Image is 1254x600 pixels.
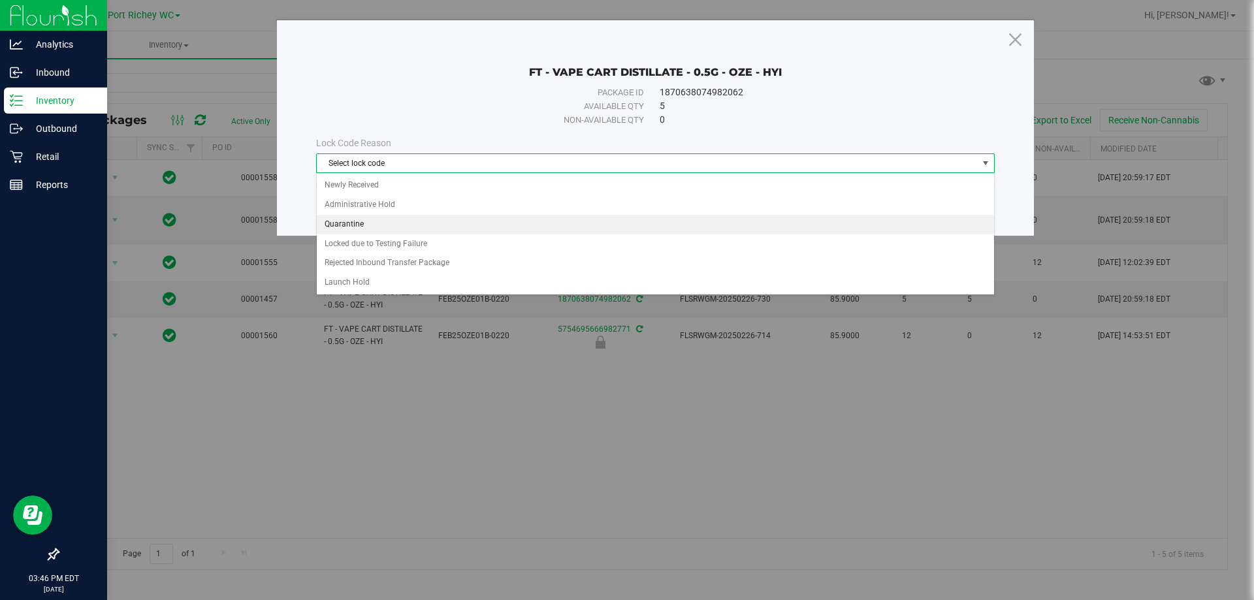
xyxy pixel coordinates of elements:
p: Reports [23,177,101,193]
li: Newly Received [317,176,994,195]
li: Rejected Inbound Transfer Package [317,253,994,273]
div: 1870638074982062 [660,86,965,99]
iframe: Resource center [13,496,52,535]
inline-svg: Retail [10,150,23,163]
div: 5 [660,99,965,113]
span: select [978,154,994,172]
inline-svg: Inventory [10,94,23,107]
div: Package ID [346,86,644,99]
p: Analytics [23,37,101,52]
li: Quarantine [317,215,994,234]
inline-svg: Reports [10,178,23,191]
div: Non-available qty [346,114,644,127]
li: Launch Hold [317,273,994,292]
p: [DATE] [6,584,101,594]
p: Inbound [23,65,101,80]
li: Administrative Hold [317,195,994,215]
span: Lock Code Reason [316,138,391,148]
p: 03:46 PM EDT [6,573,101,584]
li: Locked due to Testing Failure [317,234,994,254]
div: Available qty [346,100,644,113]
p: Outbound [23,121,101,136]
div: 0 [660,113,965,127]
p: Retail [23,149,101,165]
span: Select lock code [317,154,978,172]
inline-svg: Inbound [10,66,23,79]
p: Inventory [23,93,101,108]
div: FT - VAPE CART DISTILLATE - 0.5G - OZE - HYI [316,46,995,79]
inline-svg: Analytics [10,38,23,51]
inline-svg: Outbound [10,122,23,135]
